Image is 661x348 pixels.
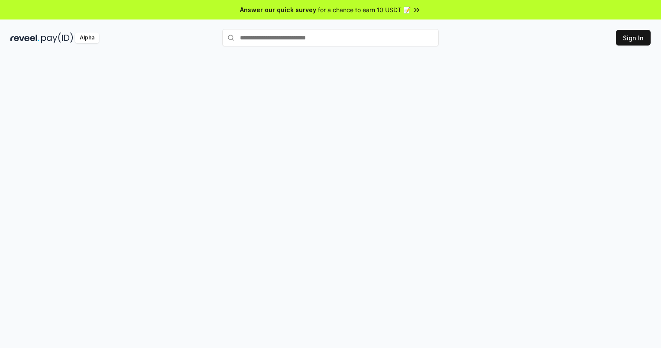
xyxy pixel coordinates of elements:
img: pay_id [41,33,73,43]
button: Sign In [616,30,651,46]
span: for a chance to earn 10 USDT 📝 [318,5,411,14]
div: Alpha [75,33,99,43]
span: Answer our quick survey [240,5,316,14]
img: reveel_dark [10,33,39,43]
